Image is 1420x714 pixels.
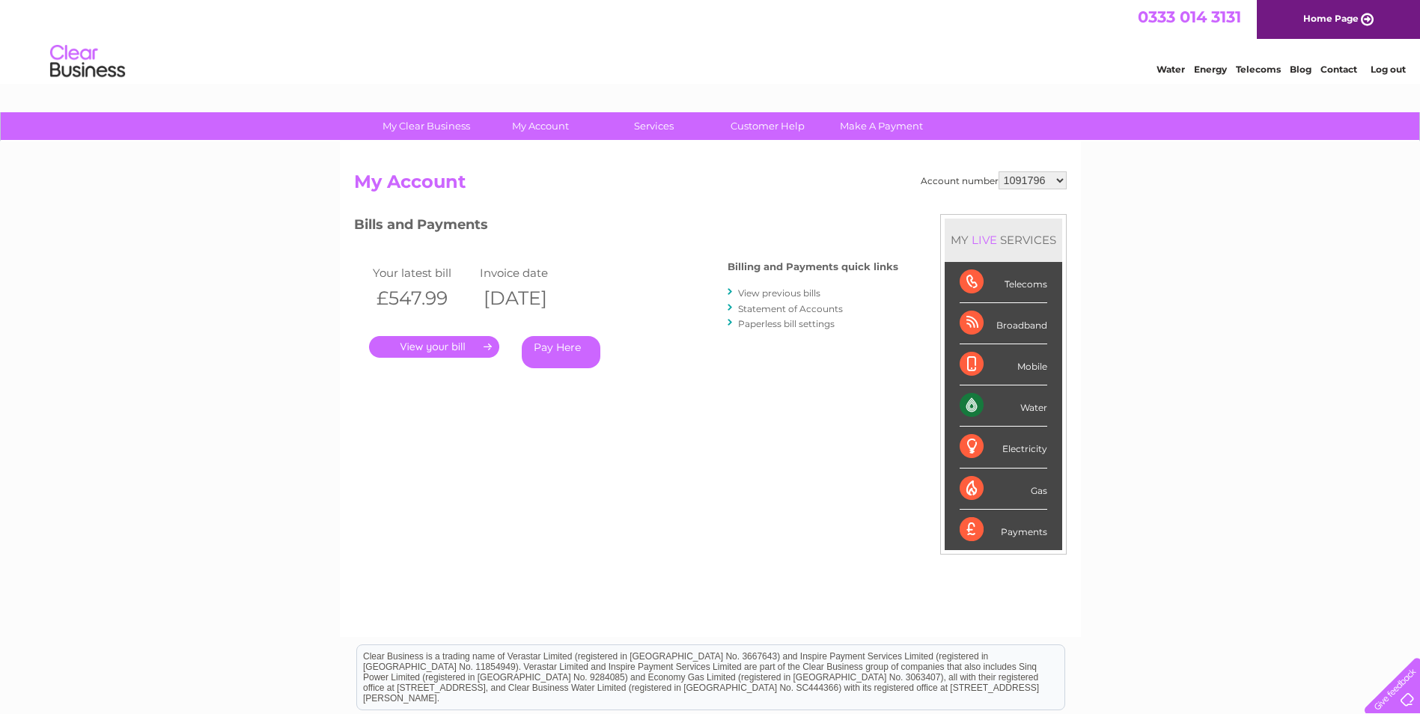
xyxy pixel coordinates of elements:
[945,219,1062,261] div: MY SERVICES
[960,427,1047,468] div: Electricity
[49,39,126,85] img: logo.png
[592,112,716,140] a: Services
[1290,64,1311,75] a: Blog
[369,283,477,314] th: £547.99
[365,112,488,140] a: My Clear Business
[369,263,477,283] td: Your latest bill
[960,469,1047,510] div: Gas
[476,263,584,283] td: Invoice date
[1138,7,1241,26] a: 0333 014 3131
[738,303,843,314] a: Statement of Accounts
[960,262,1047,303] div: Telecoms
[960,385,1047,427] div: Water
[820,112,943,140] a: Make A Payment
[728,261,898,272] h4: Billing and Payments quick links
[522,336,600,368] a: Pay Here
[921,171,1067,189] div: Account number
[706,112,829,140] a: Customer Help
[960,510,1047,550] div: Payments
[369,336,499,358] a: .
[1371,64,1406,75] a: Log out
[738,287,820,299] a: View previous bills
[476,283,584,314] th: [DATE]
[1236,64,1281,75] a: Telecoms
[960,344,1047,385] div: Mobile
[969,233,1000,247] div: LIVE
[354,171,1067,200] h2: My Account
[357,8,1064,73] div: Clear Business is a trading name of Verastar Limited (registered in [GEOGRAPHIC_DATA] No. 3667643...
[354,214,898,240] h3: Bills and Payments
[738,318,835,329] a: Paperless bill settings
[1194,64,1227,75] a: Energy
[1157,64,1185,75] a: Water
[478,112,602,140] a: My Account
[960,303,1047,344] div: Broadband
[1320,64,1357,75] a: Contact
